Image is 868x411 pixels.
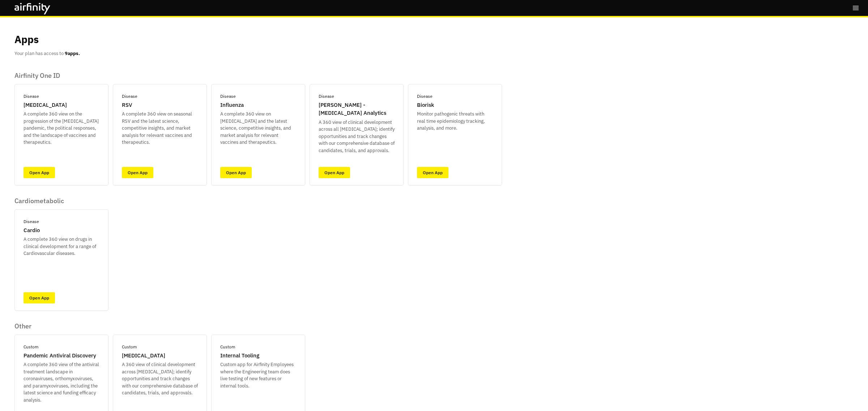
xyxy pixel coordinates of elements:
p: Disease [220,93,236,100]
p: Disease [319,93,334,100]
p: Your plan has access to [14,50,80,57]
p: Airfinity One ID [14,72,502,80]
a: Open App [220,167,252,178]
p: Custom [122,344,137,350]
p: A complete 360 view on seasonal RSV and the latest science, competitive insights, and market anal... [122,110,198,146]
p: Custom [24,344,38,350]
p: A complete 360 view on drugs in clinical development for a range of Cardiovascular diseases. [24,236,99,257]
p: Cardiometabolic [14,197,109,205]
p: Apps [14,32,39,47]
p: Biorisk [417,101,434,109]
p: Disease [24,93,39,100]
p: Influenza [220,101,244,109]
a: Open App [24,292,55,303]
p: Internal Tooling [220,352,259,360]
p: [PERSON_NAME] - [MEDICAL_DATA] Analytics [319,101,395,117]
p: A complete 360 view on [MEDICAL_DATA] and the latest science, competitive insights, and market an... [220,110,296,146]
p: Pandemic Antiviral Discovery [24,352,96,360]
p: Other [14,322,305,330]
p: A 360 view of clinical development across all [MEDICAL_DATA]; identify opportunities and track ch... [319,119,395,154]
p: [MEDICAL_DATA] [122,352,165,360]
p: Disease [24,218,39,225]
p: A complete 360 view on the progression of the [MEDICAL_DATA] pandemic, the political responses, a... [24,110,99,146]
a: Open App [417,167,448,178]
p: Cardio [24,226,40,235]
p: Monitor pathogenic threats with real time epidemiology tracking, analysis, and more. [417,110,493,132]
p: Disease [417,93,433,100]
p: Custom app for Airfinity Employees where the Engineering team does live testing of new features o... [220,361,296,389]
p: [MEDICAL_DATA] [24,101,67,109]
a: Open App [24,167,55,178]
p: RSV [122,101,132,109]
p: A 360 view of clinical development across [MEDICAL_DATA]; identify opportunities and track change... [122,361,198,397]
p: A complete 360 view of the antiviral treatment landscape in coronaviruses, orthomyxoviruses, and ... [24,361,99,403]
a: Open App [319,167,350,178]
p: Custom [220,344,235,350]
p: Disease [122,93,137,100]
b: 9 apps. [65,50,80,56]
a: Open App [122,167,153,178]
